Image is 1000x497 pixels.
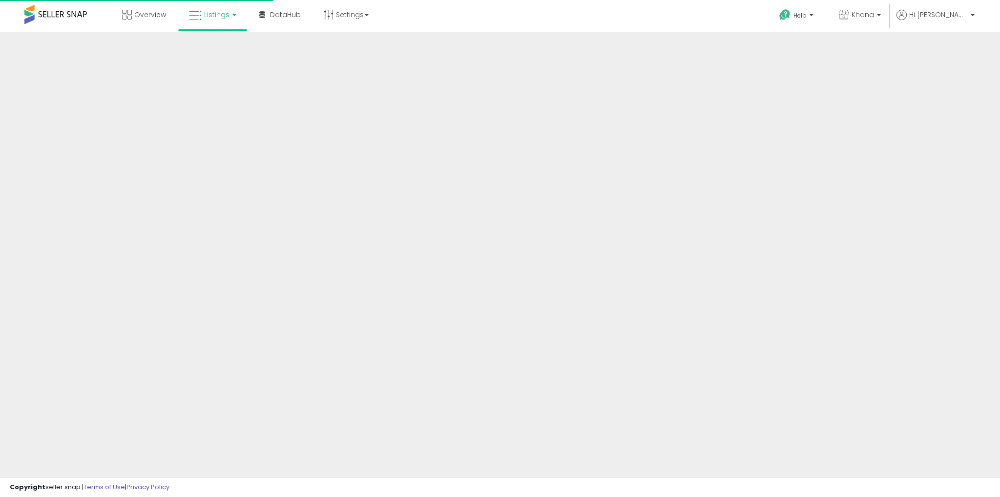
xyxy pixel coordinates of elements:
span: Khana [852,10,874,20]
i: Get Help [779,9,791,21]
span: Hi [PERSON_NAME] [909,10,968,20]
span: DataHub [270,10,301,20]
span: Help [793,11,807,20]
span: Listings [204,10,229,20]
span: Overview [134,10,166,20]
a: Hi [PERSON_NAME] [896,10,975,32]
a: Help [771,1,823,32]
